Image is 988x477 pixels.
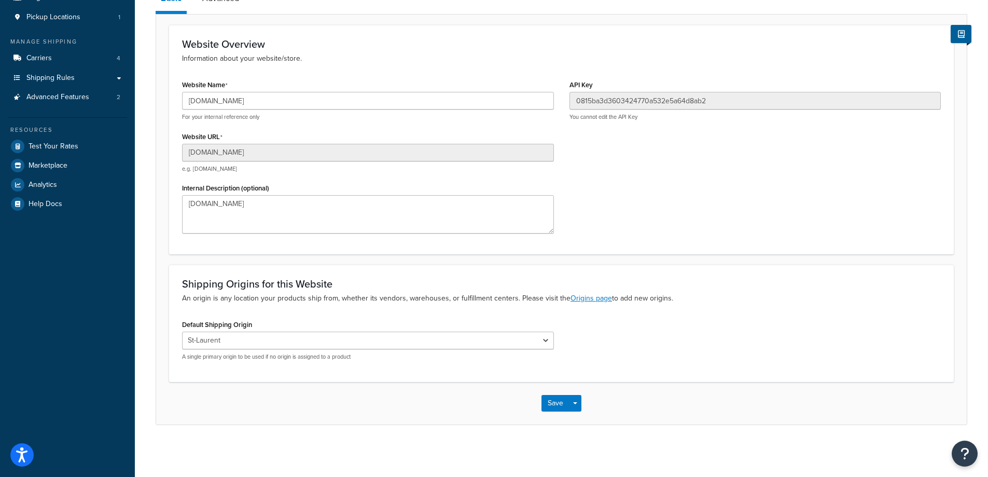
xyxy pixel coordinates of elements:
div: Manage Shipping [8,37,127,46]
label: Website Name [182,81,228,89]
a: Marketplace [8,156,127,175]
p: Information about your website/store. [182,53,941,64]
p: An origin is any location your products ship from, whether its vendors, warehouses, or fulfillmen... [182,293,941,304]
a: Pickup Locations1 [8,8,127,27]
a: Test Your Rates [8,137,127,156]
span: Help Docs [29,200,62,209]
label: API Key [569,81,593,89]
button: Open Resource Center [952,441,978,467]
span: Test Your Rates [29,142,78,151]
p: e.g. [DOMAIN_NAME] [182,165,554,173]
span: Marketplace [29,161,67,170]
span: Pickup Locations [26,13,80,22]
span: 4 [117,54,120,63]
p: For your internal reference only [182,113,554,121]
button: Show Help Docs [951,25,971,43]
a: Carriers4 [8,49,127,68]
span: Analytics [29,181,57,189]
li: Advanced Features [8,88,127,107]
a: Analytics [8,175,127,194]
label: Website URL [182,133,222,141]
a: Help Docs [8,195,127,213]
a: Origins page [570,293,612,304]
div: Resources [8,126,127,134]
textarea: [DOMAIN_NAME] [182,195,554,234]
a: Advanced Features2 [8,88,127,107]
p: A single primary origin to be used if no origin is assigned to a product [182,353,554,361]
button: Save [541,395,569,412]
span: Shipping Rules [26,74,75,83]
span: Carriers [26,54,52,63]
h3: Shipping Origins for this Website [182,278,941,290]
p: You cannot edit the API Key [569,113,941,121]
span: 2 [117,93,120,102]
label: Internal Description (optional) [182,184,269,192]
li: Pickup Locations [8,8,127,27]
li: Carriers [8,49,127,68]
span: Advanced Features [26,93,89,102]
input: XDL713J089NBV22 [569,92,941,110]
label: Default Shipping Origin [182,321,252,329]
a: Shipping Rules [8,69,127,88]
h3: Website Overview [182,38,941,50]
span: 1 [118,13,120,22]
